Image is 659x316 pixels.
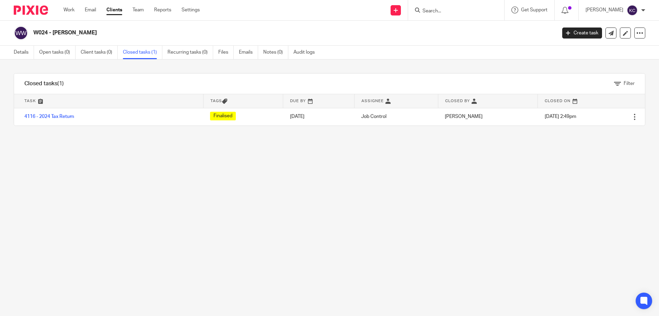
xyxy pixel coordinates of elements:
[24,114,74,119] a: 4116 - 2024 Tax Return
[203,94,283,108] th: Tags
[283,108,354,126] td: [DATE]
[627,5,638,16] img: svg%3E
[218,46,234,59] a: Files
[14,6,48,15] img: Pixie
[239,46,258,59] a: Emails
[132,7,144,13] a: Team
[106,7,122,13] a: Clients
[39,46,76,59] a: Open tasks (0)
[521,8,547,12] span: Get Support
[63,7,74,13] a: Work
[586,7,623,13] p: [PERSON_NAME]
[57,81,64,86] span: (1)
[354,108,438,126] td: Job Control
[210,112,236,120] span: Finalised
[24,80,64,87] h1: Closed tasks
[81,46,118,59] a: Client tasks (0)
[293,46,320,59] a: Audit logs
[545,114,576,119] span: [DATE] 2:49pm
[14,26,28,40] img: svg%3E
[14,46,34,59] a: Details
[123,46,162,59] a: Closed tasks (1)
[445,114,483,119] span: [PERSON_NAME]
[624,81,635,86] span: Filter
[154,7,171,13] a: Reports
[85,7,96,13] a: Email
[422,8,484,14] input: Search
[562,28,602,39] a: Create task
[167,46,213,59] a: Recurring tasks (0)
[263,46,288,59] a: Notes (0)
[33,29,448,36] h2: W024 - [PERSON_NAME]
[182,7,200,13] a: Settings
